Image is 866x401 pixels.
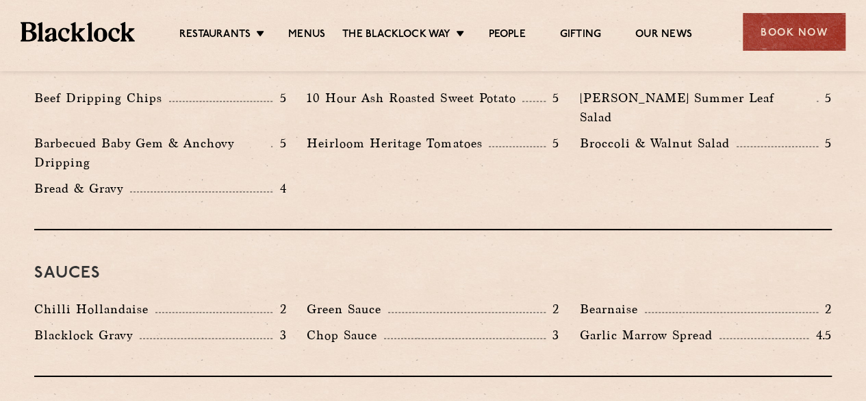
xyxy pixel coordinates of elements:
[272,326,286,344] p: 3
[34,265,832,282] h3: Sauces
[272,134,286,152] p: 5
[818,134,832,152] p: 5
[580,326,719,345] p: Garlic Marrow Spread
[546,89,559,107] p: 5
[818,300,832,318] p: 2
[818,89,832,107] p: 5
[307,300,388,319] p: Green Sauce
[580,300,645,319] p: Bearnaise
[808,326,832,344] p: 4.5
[34,300,155,319] p: Chilli Hollandaise
[580,88,817,127] p: [PERSON_NAME] Summer Leaf Salad
[743,13,845,51] div: Book Now
[546,326,559,344] p: 3
[272,180,286,197] p: 4
[307,88,522,108] p: 10 Hour Ash Roasted Sweet Potato
[635,28,692,43] a: Our News
[272,89,286,107] p: 5
[34,179,130,198] p: Bread & Gravy
[34,326,140,345] p: Blacklock Gravy
[34,134,271,172] p: Barbecued Baby Gem & Anchovy Dripping
[546,300,559,318] p: 2
[580,134,737,153] p: Broccoli & Walnut Salad
[307,134,489,153] p: Heirloom Heritage Tomatoes
[21,22,135,41] img: BL_Textured_Logo-footer-cropped.svg
[34,88,169,108] p: Beef Dripping Chips
[488,28,525,43] a: People
[560,28,601,43] a: Gifting
[272,300,286,318] p: 2
[288,28,325,43] a: Menus
[179,28,251,43] a: Restaurants
[546,134,559,152] p: 5
[342,28,450,43] a: The Blacklock Way
[307,326,384,345] p: Chop Sauce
